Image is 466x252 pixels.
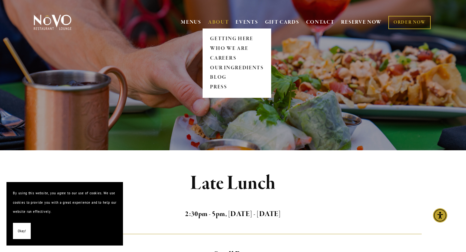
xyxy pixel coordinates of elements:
[208,44,266,53] a: WHO WE ARE
[265,16,299,29] a: GIFT CARDS
[13,223,31,239] button: Okay!
[388,16,431,29] a: ORDER NOW
[185,210,281,219] strong: 2:30pm - 5pm, [DATE] - [DATE]
[208,63,266,73] a: OUR INGREDIENTS
[208,73,266,83] a: BLOG
[208,53,266,63] a: CAREERS
[236,19,258,26] a: EVENTS
[208,19,229,26] a: ABOUT
[306,16,335,29] a: CONTACT
[6,182,123,246] section: Cookie banner
[208,34,266,44] a: GETTING HERE
[13,189,116,216] p: By using this website, you agree to our use of cookies. We use cookies to provide you with a grea...
[433,208,447,223] div: Accessibility Menu
[341,16,382,29] a: RESERVE NOW
[32,14,73,30] img: Novo Restaurant &amp; Lounge
[190,171,276,196] strong: Late Lunch
[208,83,266,92] a: PRESS
[18,226,26,236] span: Okay!
[181,19,201,26] a: MENUS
